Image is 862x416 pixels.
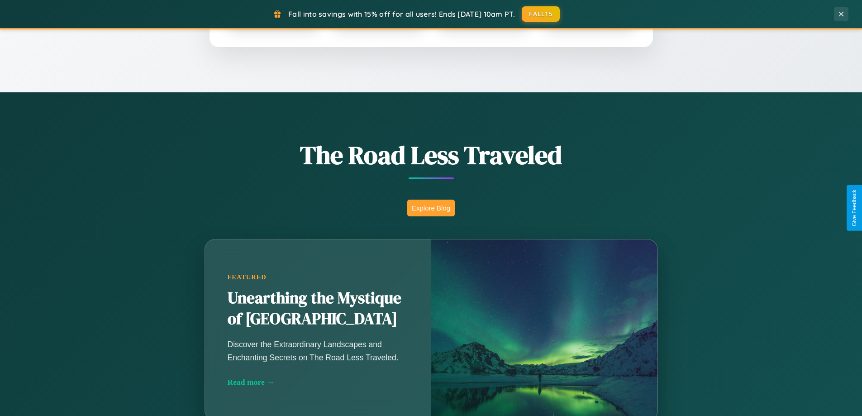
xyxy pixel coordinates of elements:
h2: Unearthing the Mystique of [GEOGRAPHIC_DATA] [228,288,409,330]
button: Explore Blog [407,200,455,216]
span: Fall into savings with 15% off for all users! Ends [DATE] 10am PT. [288,10,515,19]
div: Featured [228,273,409,281]
div: Give Feedback [851,190,857,226]
h1: The Road Less Traveled [160,138,703,172]
p: Discover the Extraordinary Landscapes and Enchanting Secrets on The Road Less Traveled. [228,338,409,363]
button: FALL15 [522,6,560,22]
div: Read more → [228,378,409,387]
